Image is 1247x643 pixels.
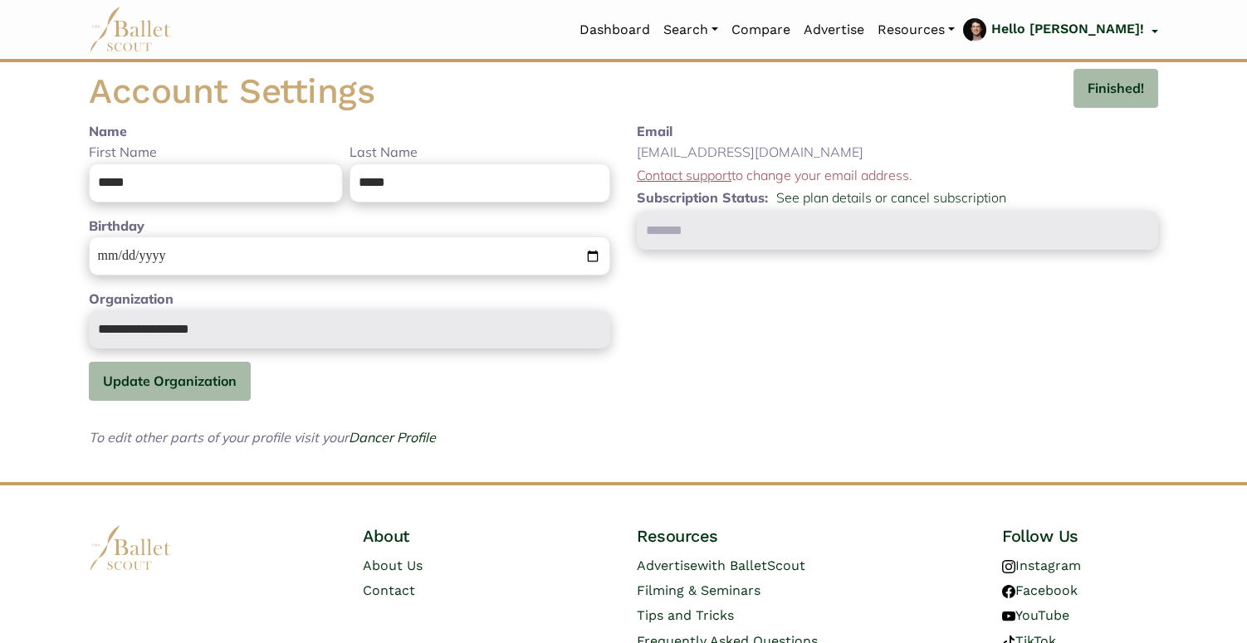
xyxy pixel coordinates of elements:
[349,429,436,446] a: Dancer Profile
[573,12,657,47] a: Dashboard
[991,18,1144,40] p: Hello [PERSON_NAME]!
[363,558,423,573] a: About Us
[963,18,986,48] img: profile picture
[961,17,1158,43] a: profile picture Hello [PERSON_NAME]!
[1002,607,1069,623] a: YouTube
[637,582,760,598] a: Filming & Seminars
[657,12,725,47] a: Search
[363,582,415,598] a: Contact
[350,142,610,163] label: Last Name
[89,69,374,114] h1: Account Settings
[637,123,672,139] b: Email
[637,189,768,206] b: Subscription Status:
[776,189,1006,206] a: See plan details or cancel subscription
[1002,585,1015,598] img: facebook logo
[725,12,797,47] a: Compare
[89,142,350,163] label: First Name
[637,525,884,547] h4: Resources
[1002,560,1015,573] img: instagram logo
[1002,525,1158,547] h4: Follow Us
[637,142,1158,163] p: [EMAIL_ADDRESS][DOMAIN_NAME]
[797,12,871,47] a: Advertise
[1002,558,1081,573] a: Instagram
[871,12,961,47] a: Resources
[363,525,519,547] h4: About
[637,167,731,183] a: Contact support
[637,558,805,573] a: Advertisewith BalletScout
[1073,69,1158,108] button: Finished!
[89,123,127,139] b: Name
[89,217,144,234] b: Birthday
[1002,582,1078,598] a: Facebook
[697,558,805,573] span: with BalletScout
[637,607,734,623] a: Tips and Tricks
[89,362,251,401] button: Update Organization
[89,290,174,307] b: Organization
[637,165,1158,187] p: to change your email address.
[89,525,172,571] img: logo
[89,429,436,446] i: To edit other parts of your profile visit your
[1002,610,1015,623] img: youtube logo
